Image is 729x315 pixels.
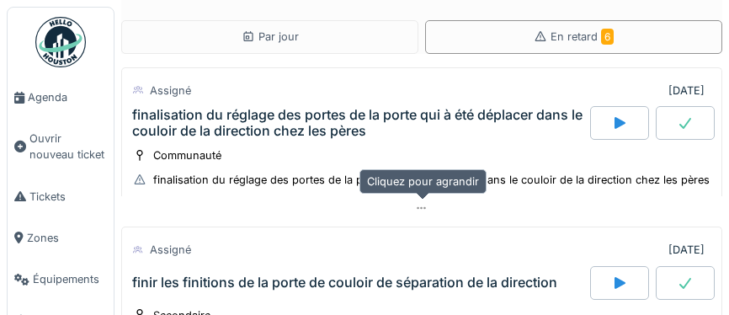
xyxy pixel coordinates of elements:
a: Zones [8,217,114,259]
div: Assigné [150,242,191,258]
span: 6 [601,29,614,45]
a: Équipements [8,259,114,300]
div: finir les finitions de la porte de couloir de séparation de la direction [132,275,557,291]
span: Agenda [28,89,107,105]
div: [DATE] [668,83,705,99]
a: Ouvrir nouveau ticket [8,118,114,175]
a: Agenda [8,77,114,118]
span: En retard [551,30,614,43]
div: [DATE] [668,242,705,258]
div: Par jour [242,29,299,45]
div: finalisation du réglage des portes de la porte qui à été déplacer dans le couloir de la direction... [132,107,587,139]
span: Équipements [33,271,107,287]
div: Cliquez pour agrandir [359,169,487,194]
div: Assigné [150,83,191,99]
div: Communauté [153,147,221,163]
img: Badge_color-CXgf-gQk.svg [35,17,86,67]
span: Ouvrir nouveau ticket [29,131,107,163]
a: Tickets [8,176,114,217]
div: finalisation du réglage des portes de la porte qui à été déplacer dans le couloir de la direction... [153,172,710,188]
span: Zones [27,230,107,246]
span: Tickets [29,189,107,205]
